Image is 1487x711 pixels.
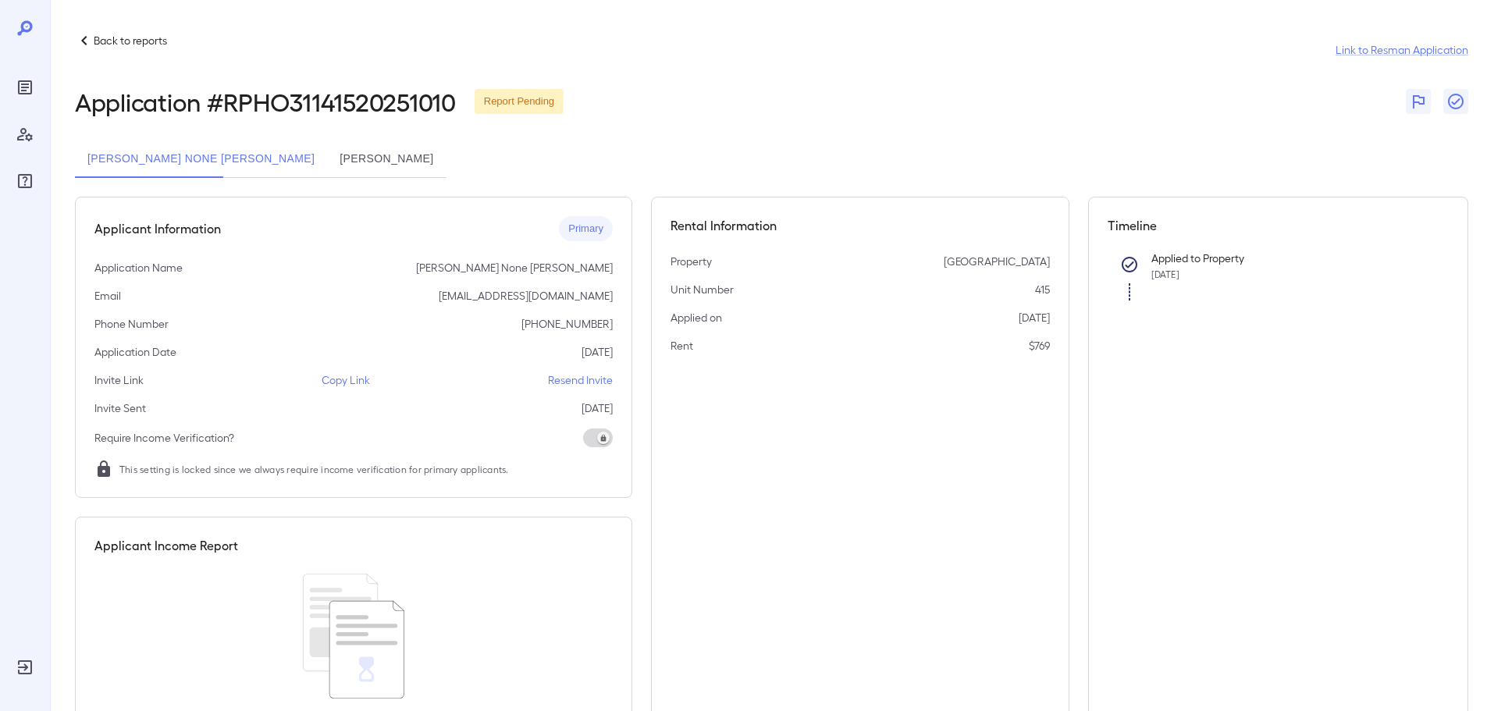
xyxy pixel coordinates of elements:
[671,338,693,354] p: Rent
[1151,251,1425,266] p: Applied to Property
[1019,310,1050,325] p: [DATE]
[1108,216,1450,235] h5: Timeline
[12,122,37,147] div: Manage Users
[582,400,613,416] p: [DATE]
[439,288,613,304] p: [EMAIL_ADDRESS][DOMAIN_NAME]
[75,87,456,116] h2: Application # RPHO31141520251010
[671,216,1050,235] h5: Rental Information
[94,372,144,388] p: Invite Link
[75,140,327,178] button: [PERSON_NAME] None [PERSON_NAME]
[671,254,712,269] p: Property
[1336,42,1468,58] a: Link to Resman Application
[94,400,146,416] p: Invite Sent
[94,288,121,304] p: Email
[1029,338,1050,354] p: $769
[944,254,1050,269] p: [GEOGRAPHIC_DATA]
[94,430,234,446] p: Require Income Verification?
[94,33,167,48] p: Back to reports
[327,140,446,178] button: [PERSON_NAME]
[94,260,183,276] p: Application Name
[94,219,221,238] h5: Applicant Information
[1035,282,1050,297] p: 415
[94,344,176,360] p: Application Date
[12,169,37,194] div: FAQ
[94,536,238,555] h5: Applicant Income Report
[12,75,37,100] div: Reports
[559,222,613,236] span: Primary
[1151,268,1179,279] span: [DATE]
[671,310,722,325] p: Applied on
[521,316,613,332] p: [PHONE_NUMBER]
[1443,89,1468,114] button: Close Report
[475,94,564,109] span: Report Pending
[119,461,509,477] span: This setting is locked since we always require income verification for primary applicants.
[671,282,734,297] p: Unit Number
[1406,89,1431,114] button: Flag Report
[416,260,613,276] p: [PERSON_NAME] None [PERSON_NAME]
[582,344,613,360] p: [DATE]
[12,655,37,680] div: Log Out
[548,372,613,388] p: Resend Invite
[94,316,169,332] p: Phone Number
[322,372,370,388] p: Copy Link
